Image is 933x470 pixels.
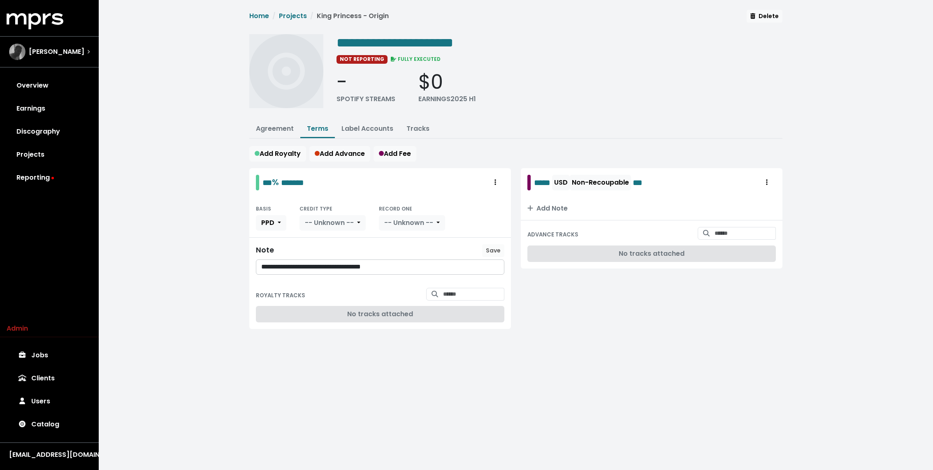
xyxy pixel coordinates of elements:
button: Add Advance [309,146,370,162]
a: Reporting [7,166,92,189]
div: $0 [418,70,476,94]
span: Add Royalty [255,149,301,158]
a: Overview [7,74,92,97]
a: Earnings [7,97,92,120]
li: King Princess - Origin [307,11,389,21]
span: Non-Recoupable [572,178,629,187]
span: % [272,176,279,188]
a: mprs logo [7,16,63,25]
div: [EMAIL_ADDRESS][DOMAIN_NAME] [9,450,90,460]
span: -- Unknown -- [305,218,354,227]
small: CREDIT TYPE [299,205,332,212]
button: Delete [747,10,782,23]
small: RECORD ONE [379,205,412,212]
span: FULLY EXECUTED [389,56,441,63]
span: PPD [261,218,274,227]
span: Edit value [337,36,453,49]
button: -- Unknown -- [299,215,366,231]
span: -- Unknown -- [384,218,433,227]
div: EARNINGS 2025 H1 [418,94,476,104]
a: Home [249,11,269,21]
span: Edit value [534,176,550,189]
a: Agreement [256,124,294,133]
button: [EMAIL_ADDRESS][DOMAIN_NAME] [7,449,92,460]
span: USD [554,178,568,187]
input: Search for tracks by title and link them to this royalty [443,288,504,301]
a: Projects [279,11,307,21]
button: Royalty administration options [758,175,776,190]
div: No tracks attached [527,245,776,262]
span: NOT REPORTING [337,55,388,63]
button: Royalty administration options [486,175,504,190]
span: Add Fee [379,149,411,158]
button: Add Royalty [249,146,306,162]
small: ROYALTY TRACKS [256,292,305,299]
div: - [337,70,395,94]
button: USD [552,175,570,190]
span: Add Advance [315,149,365,158]
button: -- Unknown -- [379,215,445,231]
a: Discography [7,120,92,143]
button: PPD [256,215,286,231]
button: Add Fee [374,146,416,162]
button: Add Note [521,197,782,220]
span: [PERSON_NAME] [29,47,84,57]
button: Non-Recoupable [570,175,631,190]
input: Search for tracks by title and link them to this advance [715,227,776,240]
a: Projects [7,143,92,166]
a: Terms [307,124,328,133]
a: Users [7,390,92,413]
a: Label Accounts [341,124,393,133]
a: Catalog [7,413,92,436]
span: Edit value [262,178,272,187]
small: ADVANCE TRACKS [527,231,578,238]
span: Edit value [633,176,642,189]
span: Delete [750,12,779,20]
small: BASIS [256,205,271,212]
div: SPOTIFY STREAMS [337,94,395,104]
span: Edit value [281,178,304,187]
img: Album cover for this project [249,34,323,108]
a: Clients [7,367,92,390]
div: Note [256,246,274,255]
nav: breadcrumb [249,11,389,28]
img: The selected account / producer [9,44,26,60]
a: Tracks [406,124,429,133]
div: No tracks attached [256,306,504,322]
a: Jobs [7,344,92,367]
span: Add Note [527,204,568,213]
